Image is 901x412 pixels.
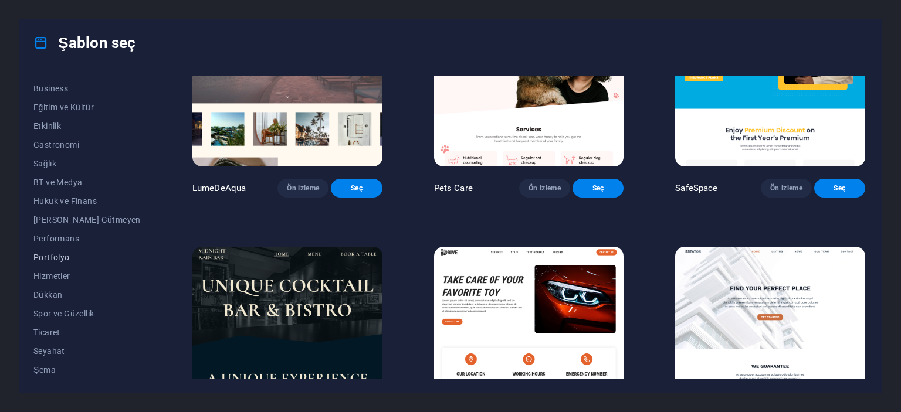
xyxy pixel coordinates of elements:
h4: Şablon seç [33,33,136,52]
span: Gastronomi [33,140,141,149]
button: Seç [331,179,382,198]
button: Ön izleme [519,179,570,198]
button: Ön izleme [277,179,328,198]
p: LumeDeAqua [192,182,246,194]
button: [PERSON_NAME] Gütmeyen [33,210,141,229]
button: Hukuk ve Finans [33,192,141,210]
button: Hizmetler [33,267,141,285]
button: Seç [573,179,624,198]
span: Performans [33,234,141,243]
span: Spor ve Güzellik [33,309,141,318]
span: Etkinlik [33,121,141,131]
span: [PERSON_NAME] Gütmeyen [33,215,141,224]
button: Seyahat [33,342,141,360]
button: Şema [33,360,141,379]
button: Sağlık [33,154,141,173]
span: Business [33,84,141,93]
span: Dükkan [33,290,141,299]
span: Seç [582,183,614,193]
span: Sağlık [33,159,141,168]
button: Business [33,79,141,98]
span: Seç [824,183,856,193]
button: Gastronomi [33,135,141,154]
span: Ön izleme [287,183,319,193]
button: Portfolyo [33,248,141,267]
button: Spor ve Güzellik [33,304,141,323]
span: Hizmetler [33,271,141,281]
span: Hukuk ve Finans [33,196,141,206]
button: Seç [814,179,865,198]
button: Etkinlik [33,117,141,135]
span: Ticaret [33,328,141,337]
button: Ön izleme [761,179,812,198]
p: SafeSpace [675,182,717,194]
span: BT ve Medya [33,178,141,187]
button: Eğitim ve Kültür [33,98,141,117]
span: Şema [33,365,141,374]
span: Seç [340,183,372,193]
span: Eğitim ve Kültür [33,103,141,112]
button: Ticaret [33,323,141,342]
span: Portfolyo [33,253,141,262]
span: Ön izleme [529,183,561,193]
p: Pets Care [434,182,473,194]
button: Dükkan [33,285,141,304]
button: BT ve Medya [33,173,141,192]
span: Ön izleme [770,183,802,193]
button: Performans [33,229,141,248]
span: Seyahat [33,346,141,356]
